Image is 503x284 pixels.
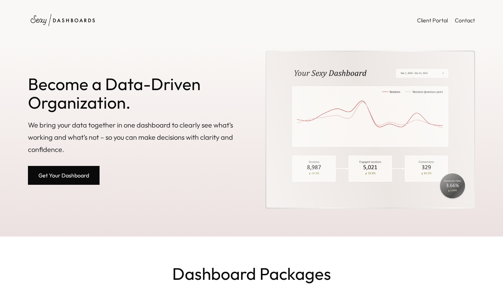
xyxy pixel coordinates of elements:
a: Get Your Dashboard [28,166,100,185]
a: Client Portal [417,15,448,25]
h2: Dashboard Packages [28,264,475,283]
nav: Header Menu [417,15,475,25]
span: Contact [455,17,475,24]
span: Client Portal [417,17,448,24]
img: Marketing dashboard showing sessions over time and marketing funnel with conversion rate. [267,52,474,207]
h2: Become a Data-Driven Organization. [28,75,238,112]
a: Contact [455,15,475,25]
p: We bring your data together in one dashboard to clearly see what’s working and what’s not – so yo... [28,119,238,155]
img: Sexy Dashboards [28,10,98,30]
